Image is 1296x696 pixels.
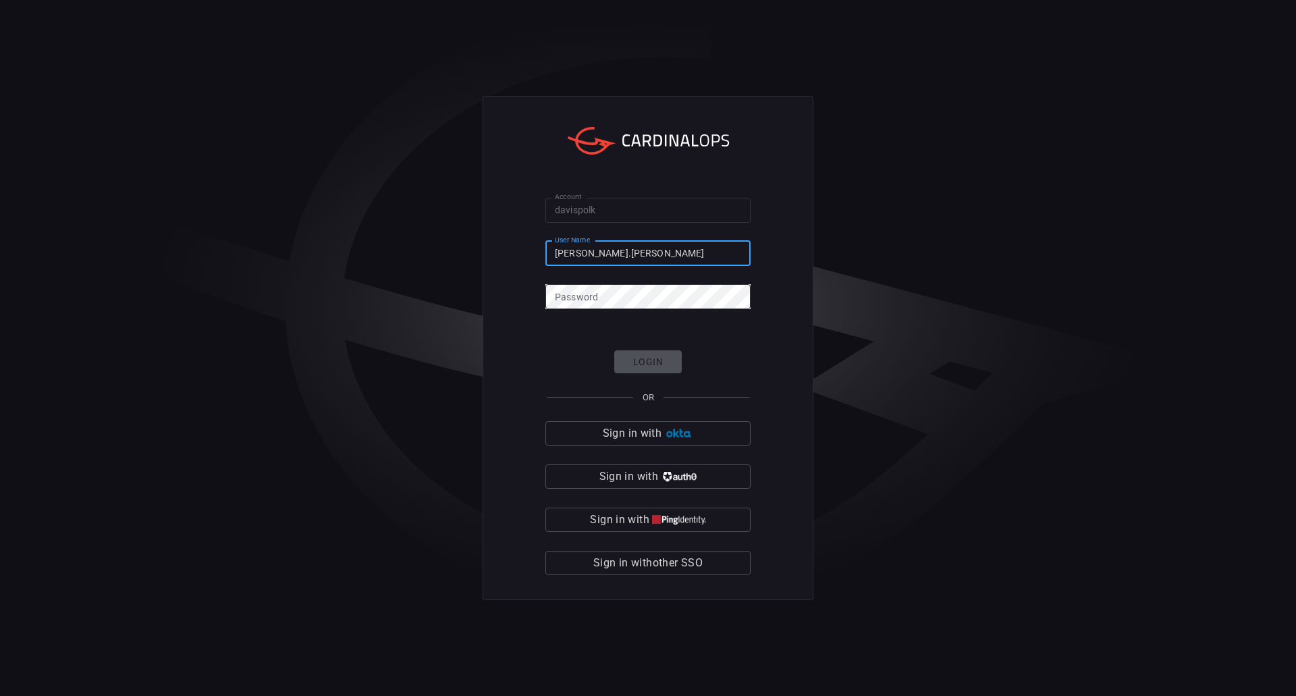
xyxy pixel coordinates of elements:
[555,192,582,202] label: Account
[555,235,590,245] label: User Name
[545,198,751,223] input: Type your account
[590,510,649,529] span: Sign in with
[664,429,693,439] img: Ad5vKXme8s1CQAAAABJRU5ErkJggg==
[545,551,751,575] button: Sign in withother SSO
[593,554,703,572] span: Sign in with other SSO
[599,467,658,486] span: Sign in with
[545,464,751,489] button: Sign in with
[661,472,697,482] img: vP8Hhh4KuCH8AavWKdZY7RZgAAAAASUVORK5CYII=
[643,392,654,402] span: OR
[545,508,751,532] button: Sign in with
[603,424,661,443] span: Sign in with
[545,421,751,446] button: Sign in with
[545,241,751,266] input: Type your user name
[652,515,706,525] img: quu4iresuhQAAAABJRU5ErkJggg==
